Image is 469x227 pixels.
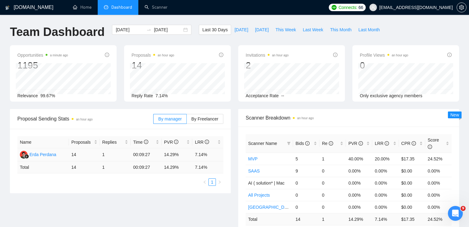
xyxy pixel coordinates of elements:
[329,141,333,146] span: info-circle
[248,168,260,173] a: SAAS
[162,148,193,161] td: 14.29%
[20,151,28,159] img: EP
[319,153,346,165] td: 1
[154,26,182,33] input: End date
[255,26,269,33] span: [DATE]
[192,148,223,161] td: 7.14%
[218,180,221,184] span: right
[17,136,69,148] th: Name
[201,178,208,186] button: left
[50,54,68,57] time: a minute ago
[5,3,10,13] img: logo
[399,153,425,165] td: $17.35
[252,25,272,35] button: [DATE]
[199,25,231,35] button: Last 30 Days
[346,201,372,213] td: 0.00%
[359,141,363,146] span: info-circle
[372,189,399,201] td: 0.00%
[132,59,174,71] div: 14
[450,112,459,117] span: New
[155,93,168,98] span: 7.14%
[40,93,55,98] span: 99.67%
[372,177,399,189] td: 0.00%
[146,27,151,32] span: swap-right
[332,5,337,10] img: upwork-logo.png
[158,54,174,57] time: an hour ago
[428,145,432,149] span: info-circle
[281,93,284,98] span: --
[401,141,416,146] span: CPR
[76,118,92,121] time: an hour ago
[100,148,131,161] td: 1
[216,178,223,186] li: Next Page
[330,26,351,33] span: This Month
[372,153,399,165] td: 20.00%
[425,201,452,213] td: 0.00%
[248,141,277,146] span: Scanner Name
[333,53,337,57] span: info-circle
[17,93,38,98] span: Relevance
[375,141,389,146] span: LRR
[287,142,291,145] span: filter
[246,51,288,59] span: Invitations
[372,165,399,177] td: 0.00%
[399,165,425,177] td: $0.00
[319,189,346,201] td: 0
[248,205,293,210] a: [GEOGRAPHIC_DATA]
[205,140,209,144] span: info-circle
[192,161,223,173] td: 7.14 %
[164,140,179,145] span: PVR
[457,2,467,12] button: setting
[297,116,314,120] time: an hour ago
[346,213,372,225] td: 14.29 %
[246,114,452,122] span: Scanner Breakdown
[425,213,452,225] td: 24.52 %
[248,193,270,198] a: All Projects
[248,181,284,186] span: AI ( solution* | Mac
[358,26,380,33] span: Last Month
[234,26,248,33] span: [DATE]
[425,177,452,189] td: 0.00%
[360,93,422,98] span: Only exclusive agency members
[319,213,346,225] td: 1
[346,165,372,177] td: 0.00%
[399,177,425,189] td: $0.00
[246,59,288,71] div: 2
[202,26,228,33] span: Last 30 Days
[346,153,372,165] td: 40.00%
[246,93,279,98] span: Acceptance Rate
[17,51,68,59] span: Opportunities
[100,136,131,148] th: Replies
[399,213,425,225] td: $ 17.35
[372,213,399,225] td: 7.14 %
[371,5,375,10] span: user
[360,51,408,59] span: Profile Views
[132,93,153,98] span: Reply Rate
[293,189,319,201] td: 0
[293,177,319,189] td: 0
[219,53,223,57] span: info-circle
[146,27,151,32] span: to
[272,54,288,57] time: an hour ago
[348,141,363,146] span: PVR
[248,156,257,161] a: MVP
[158,116,181,121] span: By manager
[305,141,310,146] span: info-circle
[293,213,319,225] td: 14
[338,4,357,11] span: Connects:
[286,139,292,148] span: filter
[461,206,466,211] span: 9
[447,53,452,57] span: info-circle
[116,26,144,33] input: Start date
[231,25,252,35] button: [DATE]
[303,26,323,33] span: Last Week
[275,26,296,33] span: This Week
[208,178,216,186] li: 1
[216,178,223,186] button: right
[131,161,162,173] td: 00:09:27
[392,54,408,57] time: an hour ago
[425,153,452,165] td: 24.52%
[299,25,327,35] button: Last Week
[17,161,69,173] td: Total
[428,138,439,149] span: Score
